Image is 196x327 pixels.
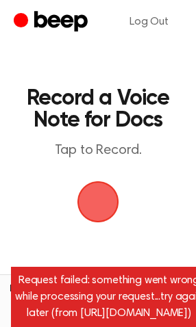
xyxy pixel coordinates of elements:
[77,181,119,222] img: Beep Logo
[116,5,182,38] a: Log Out
[25,88,171,131] h1: Record a Voice Note for Docs
[14,9,91,36] a: Beep
[25,142,171,159] p: Tap to Record.
[8,295,188,319] span: Contact us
